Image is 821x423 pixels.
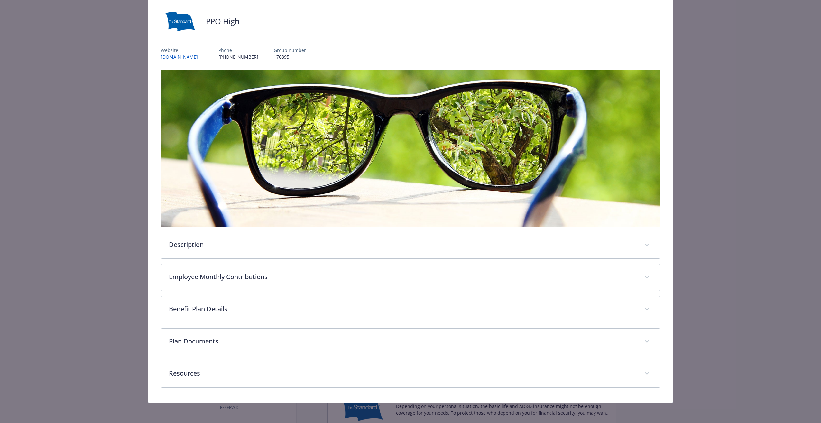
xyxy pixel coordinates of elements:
div: Description [161,232,660,258]
p: Plan Documents [169,336,636,346]
p: [PHONE_NUMBER] [218,53,258,60]
h2: PPO High [206,16,240,27]
div: Plan Documents [161,329,660,355]
p: Benefit Plan Details [169,304,636,314]
p: Employee Monthly Contributions [169,272,636,282]
p: 170895 [274,53,306,60]
img: banner [161,70,660,227]
p: Resources [169,369,636,378]
a: [DOMAIN_NAME] [161,54,203,60]
div: Benefit Plan Details [161,296,660,323]
p: Group number [274,47,306,53]
p: Website [161,47,203,53]
p: Phone [218,47,258,53]
p: Description [169,240,636,249]
div: Resources [161,361,660,387]
img: Standard Insurance Company [161,12,199,31]
div: Employee Monthly Contributions [161,264,660,291]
